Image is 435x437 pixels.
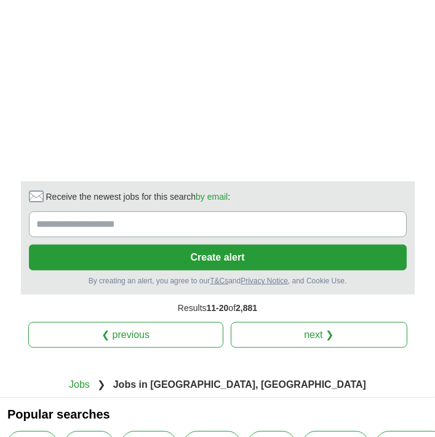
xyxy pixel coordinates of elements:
a: ❮ previous [28,322,223,348]
span: ❯ [97,379,105,390]
a: by email [196,192,228,202]
a: T&Cs [210,277,228,285]
a: next ❯ [231,322,407,348]
div: Results of [21,294,415,322]
span: Receive the newest jobs for this search : [46,191,231,203]
strong: Jobs in [GEOGRAPHIC_DATA], [GEOGRAPHIC_DATA] [113,379,366,390]
div: By creating an alert, you agree to our and , and Cookie Use. [29,275,407,286]
span: 11-20 [207,303,229,313]
button: Create alert [29,245,407,270]
a: Jobs [69,379,90,390]
span: 2,881 [236,303,257,313]
a: Privacy Notice [241,277,288,285]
